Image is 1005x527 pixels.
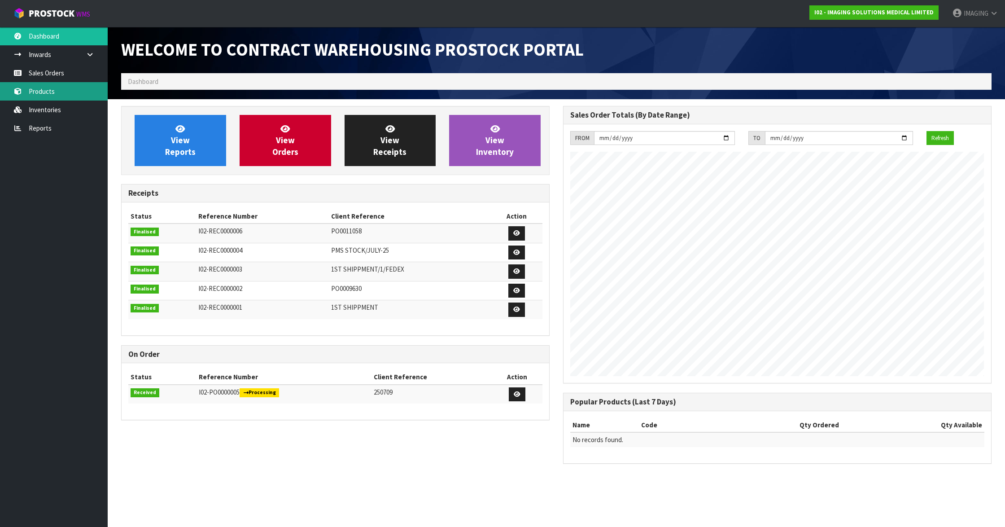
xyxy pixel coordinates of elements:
small: WMS [76,10,90,18]
span: I02-REC0000004 [198,246,242,255]
span: Finalised [131,246,159,255]
span: I02-REC0000002 [198,284,242,293]
td: 250709 [371,385,491,404]
span: View Reports [165,123,196,157]
th: Reference Number [196,209,329,224]
th: Client Reference [329,209,491,224]
th: Code [639,418,703,432]
h3: Receipts [128,189,542,198]
h3: Popular Products (Last 7 Days) [570,398,984,406]
span: Finalised [131,228,159,237]
img: cube-alt.png [13,8,25,19]
th: Qty Ordered [703,418,841,432]
th: Qty Available [841,418,984,432]
span: PO0011058 [331,227,362,235]
div: TO [748,131,765,145]
span: I02-REC0000001 [198,303,242,312]
th: Status [128,370,197,384]
span: Welcome to Contract Warehousing ProStock Portal [121,39,584,61]
span: Processing [240,388,279,397]
span: Finalised [131,304,159,313]
span: View Inventory [476,123,514,157]
a: ViewInventory [449,115,541,166]
span: PO0009630 [331,284,362,293]
span: IMAGING [964,9,988,18]
th: Client Reference [371,370,491,384]
td: I02-PO0000005 [197,385,371,404]
span: View Receipts [373,123,406,157]
span: PMS STOCK/JULY-25 [331,246,389,255]
span: Finalised [131,266,159,275]
span: Dashboard [128,77,158,86]
td: No records found. [570,432,984,447]
strong: I02 - IMAGING SOLUTIONS MEDICAL LIMITED [814,9,934,16]
h3: On Order [128,350,542,359]
th: Status [128,209,196,224]
span: ProStock [29,8,74,19]
button: Refresh [926,131,954,145]
a: ViewOrders [240,115,331,166]
div: FROM [570,131,594,145]
span: Finalised [131,285,159,294]
th: Action [491,370,542,384]
span: I02-REC0000006 [198,227,242,235]
th: Action [491,209,542,224]
a: ViewReceipts [345,115,436,166]
a: ViewReports [135,115,226,166]
th: Name [570,418,639,432]
th: Reference Number [197,370,371,384]
span: Received [131,388,159,397]
span: View Orders [272,123,298,157]
span: 1ST SHIPPMENT/1/FEDEX [331,265,404,273]
h3: Sales Order Totals (By Date Range) [570,111,984,119]
span: I02-REC0000003 [198,265,242,273]
span: 1ST SHIPPMENT [331,303,378,312]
